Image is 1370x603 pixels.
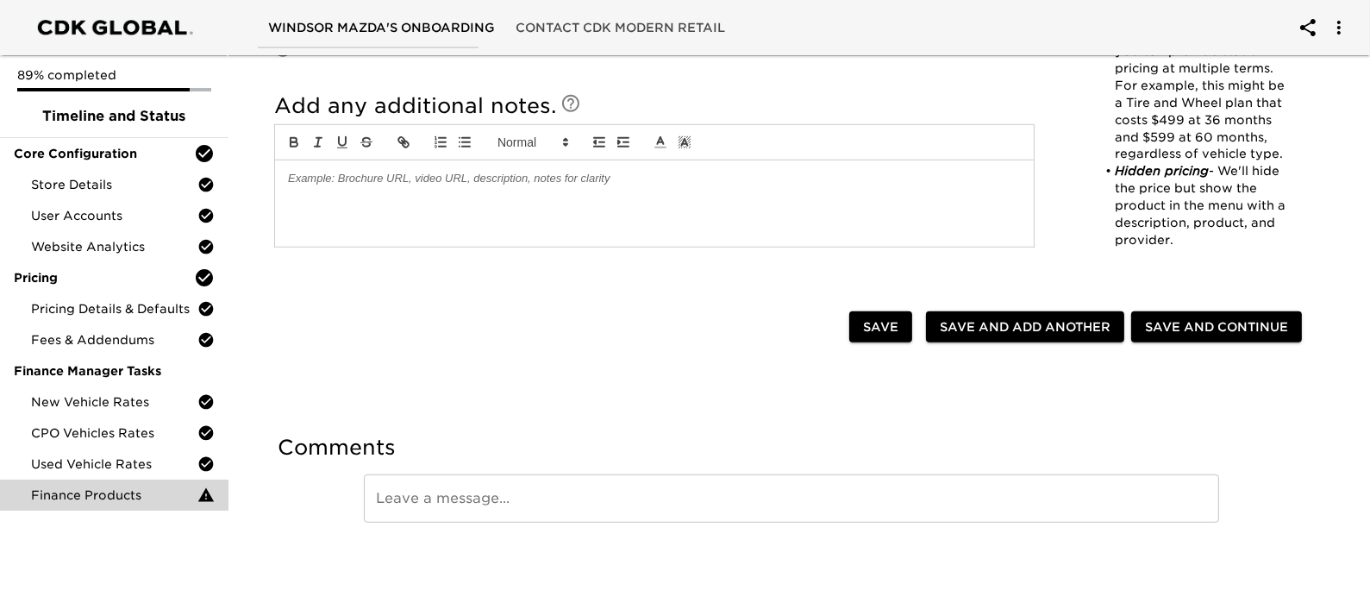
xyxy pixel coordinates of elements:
[863,317,898,338] span: Save
[31,176,197,193] span: Store Details
[31,238,197,255] span: Website Analytics
[1097,164,1286,249] li: - We'll hide the price but show the product in the menu with a description, product, and provider.
[31,424,197,442] span: CPO Vehicles Rates
[14,145,194,162] span: Core Configuration
[17,66,211,84] p: 89% completed
[1287,7,1329,48] button: account of current user
[31,487,197,504] span: Finance Products
[1131,311,1302,343] button: Save and Continue
[1115,165,1209,179] em: Hidden pricing
[268,17,495,39] span: Windsor Mazda's Onboarding
[1145,317,1288,338] span: Save and Continue
[516,17,725,39] span: Contact CDK Modern Retail
[31,207,197,224] span: User Accounts
[1097,9,1286,164] li: Similar to static pricing, you can provide static pricing at multiple terms. For example, this mi...
[274,92,1035,120] h5: Add any additional notes.
[31,300,197,317] span: Pricing Details & Defaults
[31,393,197,411] span: New Vehicle Rates
[940,317,1110,338] span: Save and Add Another
[14,269,194,286] span: Pricing
[278,434,1305,462] h5: Comments
[31,331,197,349] span: Fees & Addendums
[1318,7,1360,48] button: account of current user
[31,455,197,473] span: Used Vehicle Rates
[849,311,912,343] button: Save
[14,106,215,127] span: Timeline and Status
[926,311,1124,343] button: Save and Add Another
[14,362,215,380] span: Finance Manager Tasks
